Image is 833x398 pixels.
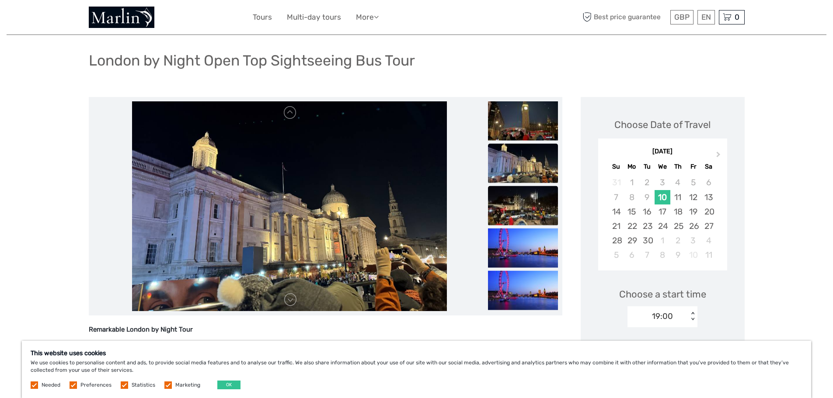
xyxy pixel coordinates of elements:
div: Choose Thursday, October 2nd, 2025 [670,233,686,248]
div: Choose Thursday, October 9th, 2025 [670,248,686,262]
div: Tu [639,161,655,173]
div: Not available Wednesday, September 3rd, 2025 [655,175,670,190]
b: Remarkable London by Night Tour [89,325,193,333]
div: Choose Wednesday, September 24th, 2025 [655,219,670,233]
div: Choose Saturday, September 13th, 2025 [701,190,716,204]
div: Th [670,161,686,173]
div: Choose Friday, September 12th, 2025 [686,190,701,204]
div: Not available Tuesday, September 2nd, 2025 [639,175,655,190]
div: EN [697,10,715,24]
div: We [655,161,670,173]
div: Choose Monday, September 15th, 2025 [624,204,639,219]
div: Fr [686,161,701,173]
div: Not available Friday, September 5th, 2025 [686,175,701,190]
div: [DATE] [598,147,727,156]
img: 1132-cbcf9134-d83d-448b-ba22-978e96470fcc_logo_small.jpg [89,7,154,28]
div: Choose Sunday, September 28th, 2025 [609,233,624,248]
div: Choose Monday, September 29th, 2025 [624,233,639,248]
div: Choose Date of Travel [614,118,711,132]
span: Choose a start time [619,287,706,301]
img: a19f7b564fb047ce88fe8af379dee1b0_slider_thumbnail.jpg [488,101,558,141]
label: Statistics [132,381,155,389]
div: Not available Thursday, September 4th, 2025 [670,175,686,190]
div: Choose Sunday, October 5th, 2025 [609,248,624,262]
div: Choose Wednesday, September 10th, 2025 [655,190,670,204]
div: Choose Tuesday, October 7th, 2025 [639,248,655,262]
div: Choose Wednesday, September 17th, 2025 [655,204,670,219]
div: Choose Monday, September 22nd, 2025 [624,219,639,233]
div: Su [609,161,624,173]
span: Best price guarantee [581,10,668,24]
p: We're away right now. Please check back later! [12,15,99,22]
div: Not available Saturday, September 6th, 2025 [701,175,716,190]
label: Needed [42,381,60,389]
div: We use cookies to personalise content and ads, to provide social media features and to analyse ou... [22,341,811,398]
span: 0 [733,13,741,21]
h5: This website uses cookies [31,350,802,357]
div: Not available Friday, October 10th, 2025 [686,248,701,262]
span: GBP [674,13,690,21]
div: Choose Friday, October 3rd, 2025 [686,233,701,248]
div: 19:00 [652,311,673,322]
img: 4733de44e6db442d9cd767ecce600c0f_slider_thumbnail.jpg [488,186,558,225]
a: Multi-day tours [287,11,341,24]
div: Choose Friday, September 26th, 2025 [686,219,701,233]
div: Not available Monday, September 1st, 2025 [624,175,639,190]
a: Tours [253,11,272,24]
div: Choose Thursday, September 18th, 2025 [670,204,686,219]
div: Choose Saturday, October 11th, 2025 [701,248,716,262]
div: Not available Monday, September 8th, 2025 [624,190,639,204]
img: 7d27c8d61f7c4bb5a26e2d9d484421a7_slider_thumbnail.jpg [488,144,558,183]
div: Choose Saturday, October 4th, 2025 [701,233,716,248]
div: Choose Tuesday, September 23rd, 2025 [639,219,655,233]
div: Choose Thursday, September 25th, 2025 [670,219,686,233]
div: Choose Tuesday, September 30th, 2025 [639,233,655,248]
img: 7d27c8d61f7c4bb5a26e2d9d484421a7_main_slider.jpg [132,101,447,311]
div: Choose Wednesday, October 8th, 2025 [655,248,670,262]
div: month 2025-09 [601,175,724,262]
div: Choose Saturday, September 20th, 2025 [701,204,716,219]
a: More [356,11,379,24]
div: Not available Sunday, August 31st, 2025 [609,175,624,190]
div: Choose Sunday, September 21st, 2025 [609,219,624,233]
div: < > [689,312,697,321]
img: 5f13134a1dbb4c7eb502fc77bbbece48_slider_thumbnail.jpg [488,271,558,310]
div: Choose Thursday, September 11th, 2025 [670,190,686,204]
div: Choose Friday, September 19th, 2025 [686,204,701,219]
div: Choose Wednesday, October 1st, 2025 [655,233,670,248]
div: Not available Tuesday, September 9th, 2025 [639,190,655,204]
div: Not available Sunday, September 7th, 2025 [609,190,624,204]
div: Sa [701,161,716,173]
button: OK [217,381,240,389]
div: Choose Tuesday, September 16th, 2025 [639,204,655,219]
label: Preferences [80,381,112,389]
div: Choose Monday, October 6th, 2025 [624,248,639,262]
h1: London by Night Open Top Sightseeing Bus Tour [89,52,415,69]
div: Choose Saturday, September 27th, 2025 [701,219,716,233]
img: 22c42e19b7134b839c1490024e6b7db7_slider_thumbnail.jpg [488,228,558,268]
button: Open LiveChat chat widget [101,14,111,24]
button: Next Month [712,149,726,163]
div: Choose Sunday, September 14th, 2025 [609,204,624,219]
div: Mo [624,161,639,173]
label: Marketing [175,381,200,389]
